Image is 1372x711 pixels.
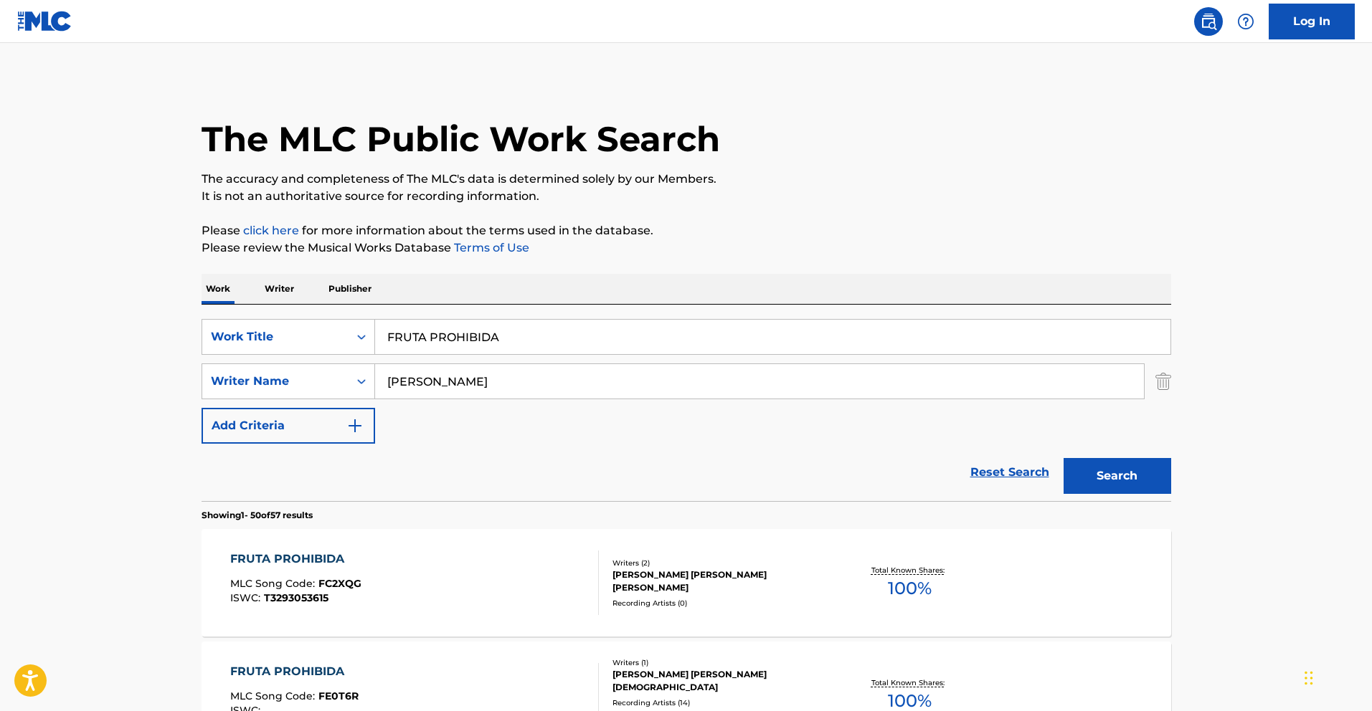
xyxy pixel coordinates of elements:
[202,529,1171,636] a: FRUTA PROHIBIDAMLC Song Code:FC2XQGISWC:T3293053615Writers (2)[PERSON_NAME] [PERSON_NAME] [PERSON...
[230,663,359,680] div: FRUTA PROHIBIDA
[202,239,1171,257] p: Please review the Musical Works Database
[202,188,1171,205] p: It is not an authoritative source for recording information.
[260,274,298,304] p: Writer
[1237,13,1254,30] img: help
[888,576,932,601] span: 100 %
[243,224,299,237] a: click here
[202,319,1171,501] form: Search Form
[230,689,318,702] span: MLC Song Code :
[318,577,361,590] span: FC2XQG
[1200,13,1217,30] img: search
[318,689,359,702] span: FE0T6R
[230,591,264,604] span: ISWC :
[202,171,1171,188] p: The accuracy and completeness of The MLC's data is determined solely by our Members.
[1194,7,1223,36] a: Public Search
[1300,642,1372,711] iframe: Chat Widget
[202,509,313,522] p: Showing 1 - 50 of 57 results
[1305,657,1313,700] div: Drag
[202,118,720,161] h1: The MLC Public Work Search
[1155,363,1171,399] img: Delete Criterion
[612,697,829,708] div: Recording Artists ( 14 )
[612,568,829,594] div: [PERSON_NAME] [PERSON_NAME] [PERSON_NAME]
[202,408,375,444] button: Add Criteria
[346,417,364,434] img: 9d2ae6d4665cec9f34b9.svg
[17,11,72,32] img: MLC Logo
[1064,458,1171,494] button: Search
[230,577,318,590] span: MLC Song Code :
[211,373,340,390] div: Writer Name
[202,274,235,304] p: Work
[1269,4,1355,39] a: Log In
[612,558,829,568] div: Writers ( 2 )
[612,657,829,668] div: Writers ( 1 )
[963,457,1056,488] a: Reset Search
[230,550,361,568] div: FRUTA PROHIBIDA
[451,241,529,254] a: Terms of Use
[211,328,340,345] div: Work Title
[324,274,376,304] p: Publisher
[264,591,328,604] span: T3293053615
[612,598,829,609] div: Recording Artists ( 0 )
[612,668,829,694] div: [PERSON_NAME] [PERSON_NAME][DEMOGRAPHIC_DATA]
[1231,7,1260,36] div: Help
[871,565,948,576] p: Total Known Shares:
[202,222,1171,239] p: Please for more information about the terms used in the database.
[871,677,948,688] p: Total Known Shares:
